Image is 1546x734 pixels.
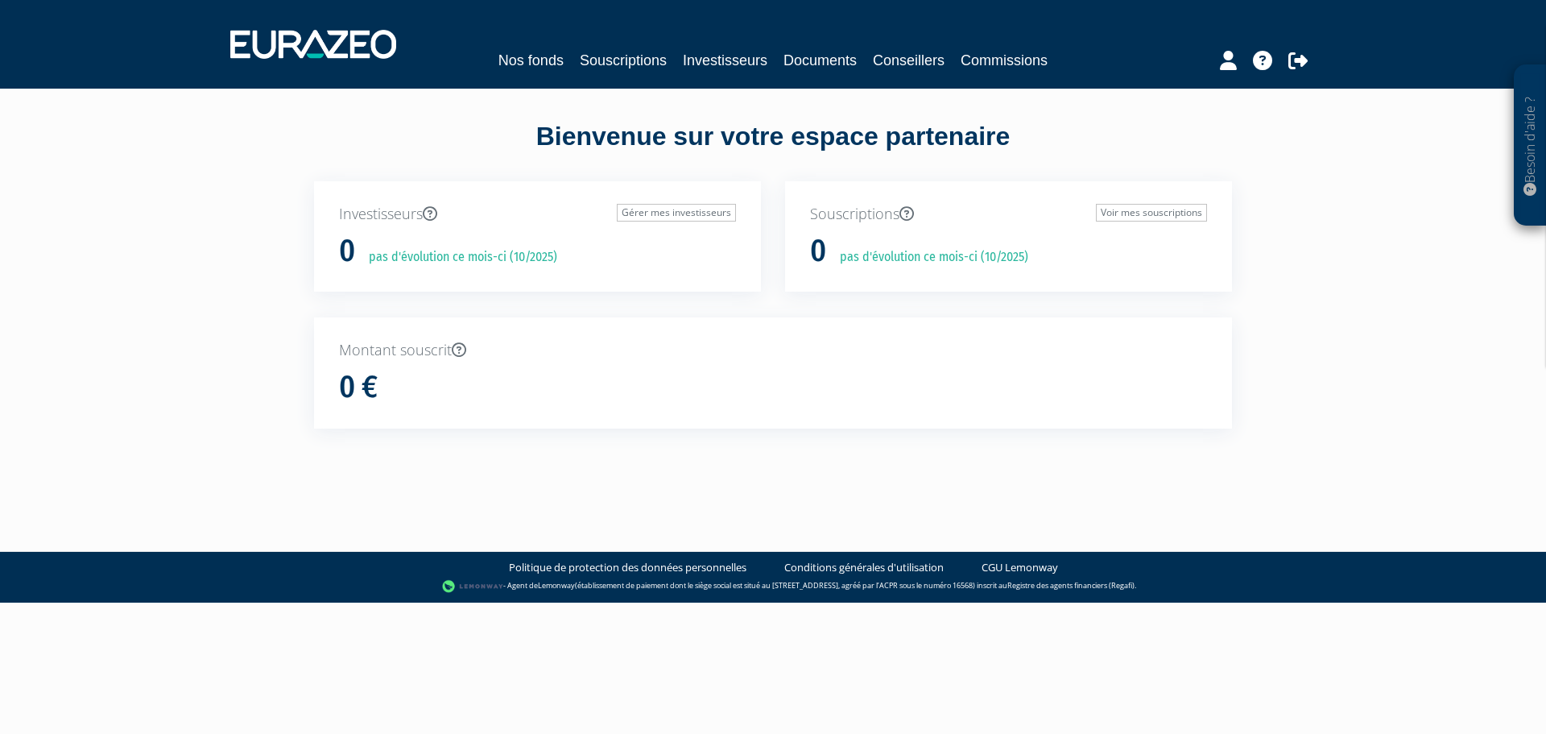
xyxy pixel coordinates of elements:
h1: 0 [810,234,826,268]
p: pas d'évolution ce mois-ci (10/2025) [829,248,1028,267]
div: - Agent de (établissement de paiement dont le siège social est situé au [STREET_ADDRESS], agréé p... [16,578,1530,595]
img: 1732889491-logotype_eurazeo_blanc_rvb.png [230,30,396,59]
h1: 0 € [339,371,378,404]
a: Lemonway [538,580,575,591]
h1: 0 [339,234,355,268]
img: logo-lemonway.png [442,578,504,595]
a: Gérer mes investisseurs [617,204,736,222]
a: Documents [783,49,857,72]
p: Souscriptions [810,204,1207,225]
a: Nos fonds [498,49,564,72]
a: Voir mes souscriptions [1096,204,1207,222]
a: Conditions générales d'utilisation [784,560,944,575]
a: Commissions [961,49,1048,72]
a: Politique de protection des données personnelles [509,560,746,575]
p: Montant souscrit [339,340,1207,361]
a: Registre des agents financiers (Regafi) [1007,580,1135,591]
a: Souscriptions [580,49,667,72]
p: pas d'évolution ce mois-ci (10/2025) [358,248,557,267]
p: Besoin d'aide ? [1521,73,1540,218]
a: Conseillers [873,49,945,72]
p: Investisseurs [339,204,736,225]
a: CGU Lemonway [982,560,1058,575]
div: Bienvenue sur votre espace partenaire [302,118,1244,181]
a: Investisseurs [683,49,767,72]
